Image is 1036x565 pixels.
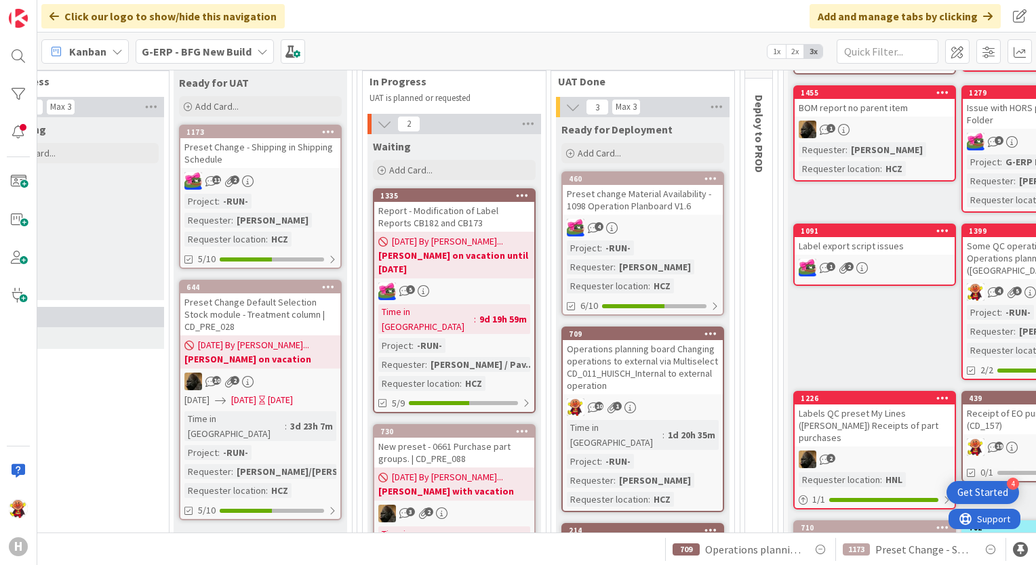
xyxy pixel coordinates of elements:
div: 644 [180,281,340,293]
a: 1091Label export script issuesJK [793,224,956,286]
div: 710 [795,522,955,534]
div: Project [967,154,1000,169]
div: Preset change Material Availability - 1098 Operation Planboard V1.6 [563,185,723,215]
div: 1173 [180,126,340,138]
div: Requester location [184,483,266,498]
div: Requester [184,213,231,228]
span: : [845,142,848,157]
div: 730 [374,425,534,438]
div: Requester [799,142,845,157]
div: 709 [569,329,723,339]
span: : [218,445,220,460]
div: 1335 [374,190,534,202]
div: 1226 [801,394,955,403]
div: Project [184,194,218,209]
div: 214 [569,526,723,535]
span: 3x [804,45,822,58]
div: 460 [569,174,723,184]
span: 2 [826,454,835,463]
div: Time in [GEOGRAPHIC_DATA] [184,411,285,441]
span: [DATE] By [PERSON_NAME]... [198,338,309,352]
img: JK [799,259,816,276]
span: : [425,357,427,372]
div: 1335 [380,191,534,201]
div: JK [374,282,534,300]
div: Requester [184,464,231,479]
a: 1226Labels QC preset My Lines ([PERSON_NAME]) Receipts of part purchasesNDRequester location:HNL1/1 [793,391,956,509]
div: JK [563,219,723,236]
div: 460Preset change Material Availability - 1098 Operation Planboard V1.6 [563,173,723,215]
div: 644 [186,282,340,292]
img: JK [567,219,584,236]
span: 1x [768,45,786,58]
div: 1d 20h 35m [664,427,719,442]
span: 2x [786,45,804,58]
span: Kanban [69,43,106,60]
span: In Progress [370,75,529,88]
div: -RUN- [602,240,634,255]
img: LC [967,438,984,456]
div: Requester location [567,278,648,293]
div: ND [180,373,340,390]
div: Requester location [184,232,266,247]
div: 1455 [795,87,955,99]
b: [PERSON_NAME] on vacation [184,352,336,366]
div: JK [180,172,340,190]
div: Project [567,454,600,469]
div: Project [378,338,412,353]
div: Time in [GEOGRAPHIC_DATA] [378,304,474,334]
div: Project [567,240,600,255]
span: 1 [826,262,835,271]
span: : [1014,173,1016,188]
div: Requester location [378,376,460,391]
img: ND [184,373,202,390]
div: 3d 23h 7m [287,419,336,434]
input: Quick Filter... [837,39,938,64]
span: 6/10 [580,299,598,313]
div: 4 [1007,478,1019,490]
span: 5 [1013,287,1022,295]
div: Requester [567,473,614,488]
div: ND [795,121,955,138]
div: Project [184,445,218,460]
div: HCZ [882,161,906,176]
span: 10 [212,376,221,385]
div: Requester [967,324,1014,339]
a: 709Operations planning board Changing operations to external via Multiselect CD_011_HUISCH_Intern... [561,327,724,512]
span: 1 [826,124,835,133]
b: [PERSON_NAME] with vacation [378,484,530,498]
span: : [285,419,287,434]
span: 5/9 [392,396,405,411]
div: 1173 [186,127,340,137]
div: JK [795,259,955,276]
div: [PERSON_NAME] / Pav... [427,357,537,372]
span: : [648,492,650,507]
div: 1/1 [795,491,955,508]
div: 1335Report - Modification of Label Reports CB182 and CB173 [374,190,534,232]
div: Max 3 [616,104,637,110]
div: Preset Change - Shipping in Shipping Schedule [180,138,340,168]
div: HNL [882,472,906,487]
div: ND [795,451,955,468]
span: : [460,376,462,391]
span: 3 [406,507,415,516]
img: Visit kanbanzone.com [9,9,28,28]
div: 644Preset Change Default Selection Stock module - Treatment column | CD_PRE_028 [180,281,340,335]
div: -RUN- [1002,305,1034,320]
img: JK [378,282,396,300]
div: 1226 [795,392,955,404]
span: : [266,483,268,498]
img: LC [567,398,584,416]
div: HCZ [650,492,674,507]
div: 1455BOM report no parent item [795,87,955,117]
div: Max 3 [50,104,71,110]
div: Project [967,305,1000,320]
a: 1335Report - Modification of Label Reports CB182 and CB173[DATE] By [PERSON_NAME]...[PERSON_NAME]... [373,188,536,413]
div: Label export script issues [795,237,955,255]
div: 709 [673,543,700,556]
span: : [662,427,664,442]
span: : [231,464,233,479]
div: -RUN- [220,194,252,209]
span: 4 [595,222,603,231]
div: Add and manage tabs by clicking [810,4,1001,28]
